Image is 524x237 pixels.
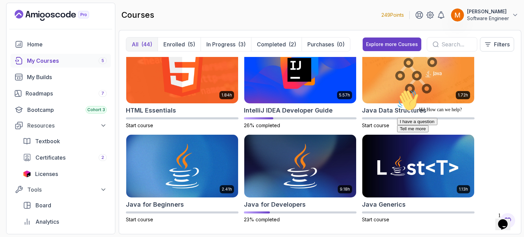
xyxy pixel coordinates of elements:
a: certificates [19,151,111,164]
p: Completed [257,40,286,48]
div: Tools [27,186,107,194]
p: All [132,40,139,48]
div: Home [27,40,107,48]
span: Start course [126,122,153,128]
a: IntelliJ IDEA Developer Guide card5.57hIntelliJ IDEA Developer Guide26% completed [244,41,356,129]
p: Filters [494,40,510,48]
button: Filters [480,37,514,51]
button: Enrolled(5) [158,38,201,51]
img: user profile image [451,9,464,21]
button: Resources [11,119,111,132]
span: 23% completed [244,217,280,222]
img: Java Generics card [362,135,474,197]
p: 2.41h [222,187,232,192]
a: board [19,198,111,212]
p: Purchases [307,40,334,48]
button: Tell me more [3,39,34,46]
h2: Java for Developers [244,200,306,209]
span: 26% completed [244,122,280,128]
h2: Java Data Structures [362,106,426,115]
img: jetbrains icon [23,171,31,177]
span: 2 [101,155,104,160]
p: 9.18h [340,187,350,192]
div: My Builds [27,73,107,81]
div: (5) [188,40,195,48]
h2: Java Generics [362,200,406,209]
div: (2) [289,40,296,48]
a: home [11,38,111,51]
span: Start course [362,122,389,128]
h2: Java for Beginners [126,200,184,209]
input: Search... [441,40,471,48]
a: Java for Developers card9.18hJava for Developers23% completed [244,134,356,223]
span: Board [35,201,51,209]
button: In Progress(3) [201,38,251,51]
button: Completed(2) [251,38,302,51]
a: builds [11,70,111,84]
button: I have a question [3,31,43,39]
a: licenses [19,167,111,181]
img: :wave: [3,3,25,25]
a: analytics [19,215,111,228]
iframe: chat widget [495,210,517,230]
img: Java for Beginners card [126,135,238,197]
button: All(44) [126,38,158,51]
span: Certificates [35,153,65,162]
a: courses [11,54,111,68]
span: Start course [126,217,153,222]
span: Textbook [35,137,60,145]
div: 👋Hi! How can we help?I have a questionTell me more [3,3,126,46]
button: Purchases(0) [302,38,350,51]
button: Tools [11,183,111,196]
img: IntelliJ IDEA Developer Guide card [244,41,356,104]
a: Landing page [15,10,105,21]
h2: HTML Essentials [126,106,176,115]
div: Resources [27,121,107,130]
button: user profile image[PERSON_NAME]Software Engineer [451,8,519,22]
div: (44) [141,40,152,48]
a: roadmaps [11,87,111,100]
h2: courses [121,10,154,20]
div: (3) [238,40,246,48]
div: (0) [337,40,345,48]
p: Enrolled [163,40,185,48]
p: 249 Points [381,12,404,18]
p: 1.84h [221,92,232,98]
div: My Courses [27,57,107,65]
span: Cohort 3 [87,107,105,113]
iframe: chat widget [394,87,517,206]
img: Java Data Structures card [362,41,474,104]
span: 5 [101,58,104,63]
span: Start course [362,217,389,222]
img: Java for Developers card [244,135,356,197]
span: 7 [101,91,104,96]
p: Software Engineer [467,15,509,22]
p: [PERSON_NAME] [467,8,509,15]
span: Hi! How can we help? [3,20,68,26]
span: Analytics [35,218,59,226]
span: Licenses [35,170,58,178]
button: Explore more Courses [363,38,421,51]
div: Explore more Courses [366,41,418,48]
p: 5.57h [339,92,350,98]
a: textbook [19,134,111,148]
div: Bootcamp [27,106,107,114]
p: In Progress [206,40,235,48]
h2: IntelliJ IDEA Developer Guide [244,106,333,115]
a: bootcamp [11,103,111,117]
div: Roadmaps [26,89,107,98]
img: HTML Essentials card [126,41,238,104]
